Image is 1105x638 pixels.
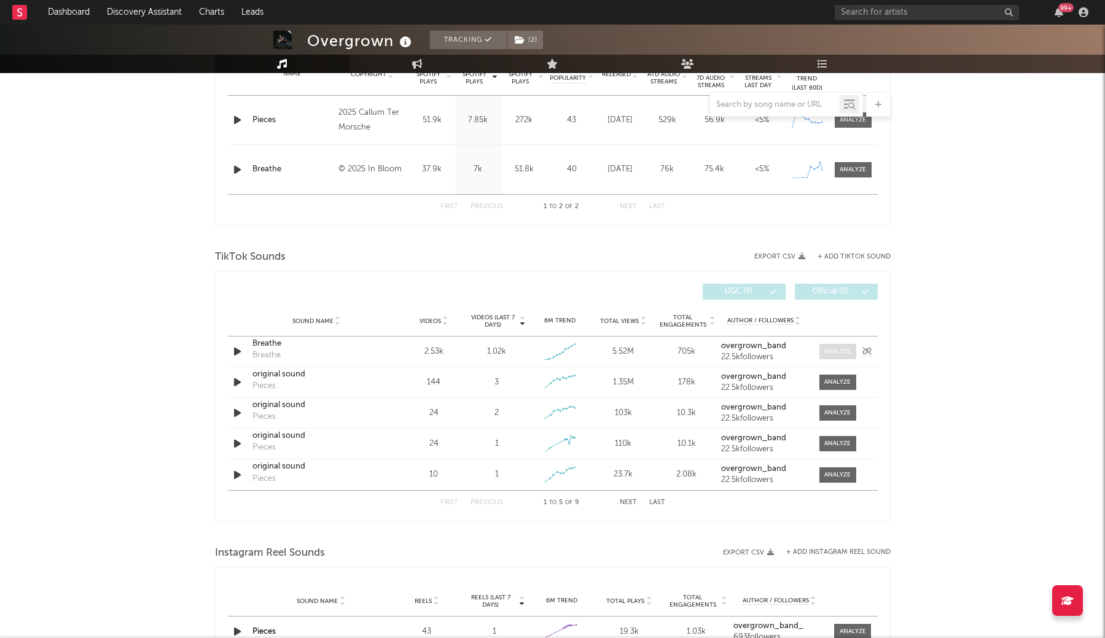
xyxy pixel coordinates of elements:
div: © 2025 In Bloom [338,162,405,177]
a: original sound [252,368,381,381]
div: 23.7k [595,469,652,481]
span: Videos (last 7 days) [468,314,518,329]
a: overgrown_band [721,373,806,381]
button: UGC(9) [703,284,786,300]
span: Copyright [351,71,386,78]
span: ( 2 ) [507,31,544,49]
div: 22.5k followers [721,445,806,454]
a: Pieces [252,628,276,636]
span: Reels (last 7 days) [464,594,518,609]
div: Pieces [252,380,276,392]
div: [DATE] [599,114,641,126]
div: <5% [741,163,783,176]
div: 51.8k [504,163,544,176]
button: + Add TikTok Sound [805,254,891,260]
div: <5% [741,114,783,126]
div: original sound [252,399,381,411]
strong: overgrown_band [721,434,786,442]
div: 6M Trend [531,596,593,605]
button: Tracking [430,31,507,49]
div: 10 [405,469,463,481]
div: 144 [405,376,463,389]
span: to [549,500,556,505]
button: Previous [471,203,503,210]
div: Breathe [252,163,333,176]
a: original sound [252,430,381,442]
span: Total Views [600,317,639,325]
button: Official(0) [795,284,878,300]
span: Total Plays [606,597,644,605]
div: 24 [405,438,463,450]
div: Pieces [252,411,276,423]
div: 22.5k followers [721,414,806,423]
span: of [565,500,572,505]
span: Sound Name [297,597,338,605]
div: 56.9k [694,114,735,126]
div: 43 [550,114,593,126]
span: Author / Followers [743,597,809,605]
div: 76k [647,163,688,176]
button: + Add TikTok Sound [818,254,891,260]
span: UGC ( 9 ) [711,288,767,295]
div: 19.3k [598,626,660,638]
div: Global Streaming Trend (Last 60D) [789,56,826,93]
span: of [565,204,572,209]
a: overgrown_band [721,465,806,473]
span: TikTok Sounds [215,250,286,265]
span: Estimated % Playlist Streams Last Day [741,60,775,89]
div: 2.08k [658,469,715,481]
div: 22.5k followers [721,353,806,362]
button: Last [649,499,665,506]
span: to [549,204,556,209]
div: Pieces [252,473,276,485]
div: 1.35M [595,376,652,389]
div: 22.5k followers [721,384,806,392]
span: Author / Followers [727,317,794,325]
div: 43 [396,626,458,638]
div: [DATE] [599,163,641,176]
div: 7k [458,163,498,176]
button: Next [620,203,637,210]
button: Export CSV [754,253,805,260]
div: 3 [494,376,499,389]
div: 10.1k [658,438,715,450]
span: Instagram Reel Sounds [215,546,325,561]
input: Search for artists [835,5,1019,20]
div: 529k [647,114,688,126]
span: Videos [420,317,441,325]
a: overgrown_band [721,434,806,443]
div: 5.52M [595,346,652,358]
div: 40 [550,163,593,176]
button: Export CSV [723,549,774,556]
a: overgrown_band [721,403,806,412]
div: 75.4k [694,163,735,176]
a: Breathe [252,338,381,350]
div: 1 [495,438,499,450]
div: 6M Trend [531,316,588,325]
span: Last Day Spotify Plays [458,63,491,85]
div: 272k [504,114,544,126]
a: overgrown_band [721,342,806,351]
span: Global Rolling 7D Audio Streams [694,60,728,89]
span: Total Engagements [666,594,720,609]
a: original sound [252,461,381,473]
div: Name [252,69,333,79]
div: Overgrown [307,31,415,51]
div: 24 [405,407,463,419]
div: 1.03k [666,626,727,638]
span: Reels [415,597,432,605]
strong: overgrown_band [721,342,786,350]
a: Pieces [252,114,333,126]
div: 7.85k [458,114,498,126]
div: 178k [658,376,715,389]
div: 51.9k [412,114,452,126]
div: 10.3k [658,407,715,419]
button: 99+ [1055,7,1063,17]
span: 7 Day Spotify Plays [412,63,445,85]
span: Released [602,71,631,78]
input: Search by song name or URL [710,100,840,110]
